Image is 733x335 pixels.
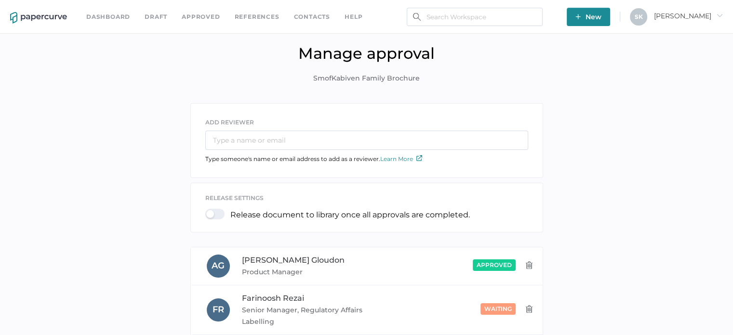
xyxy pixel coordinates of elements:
[567,8,610,26] button: New
[345,12,362,22] div: help
[182,12,220,22] a: Approved
[654,12,723,20] span: [PERSON_NAME]
[416,155,422,161] img: external-link-icon.7ec190a1.svg
[525,305,533,313] img: delete
[380,155,422,162] a: Learn More
[205,131,528,150] input: Type a name or email
[145,12,167,22] a: Draft
[86,12,130,22] a: Dashboard
[230,210,470,219] p: Release document to library once all approvals are completed.
[484,305,512,312] span: waiting
[294,12,330,22] a: Contacts
[407,8,543,26] input: Search Workspace
[205,119,254,126] span: ADD REVIEWER
[242,304,387,327] span: Senior Manager, Regulatory Affairs Labelling
[212,260,225,271] span: A G
[242,294,304,303] span: Farinoosh Rezai
[7,44,726,63] h1: Manage approval
[716,12,723,19] i: arrow_right
[477,261,512,268] span: approved
[242,255,345,265] span: [PERSON_NAME] Gloudon
[575,8,601,26] span: New
[242,266,387,278] span: Product Manager
[205,155,422,162] span: Type someone's name or email address to add as a reviewer.
[313,73,420,84] span: SmofKabiven Family Brochure
[213,304,224,315] span: F R
[575,14,581,19] img: plus-white.e19ec114.svg
[413,13,421,21] img: search.bf03fe8b.svg
[635,13,643,20] span: S K
[10,12,67,24] img: papercurve-logo-colour.7244d18c.svg
[205,194,264,201] span: release settings
[525,261,533,269] img: delete
[235,12,280,22] a: References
